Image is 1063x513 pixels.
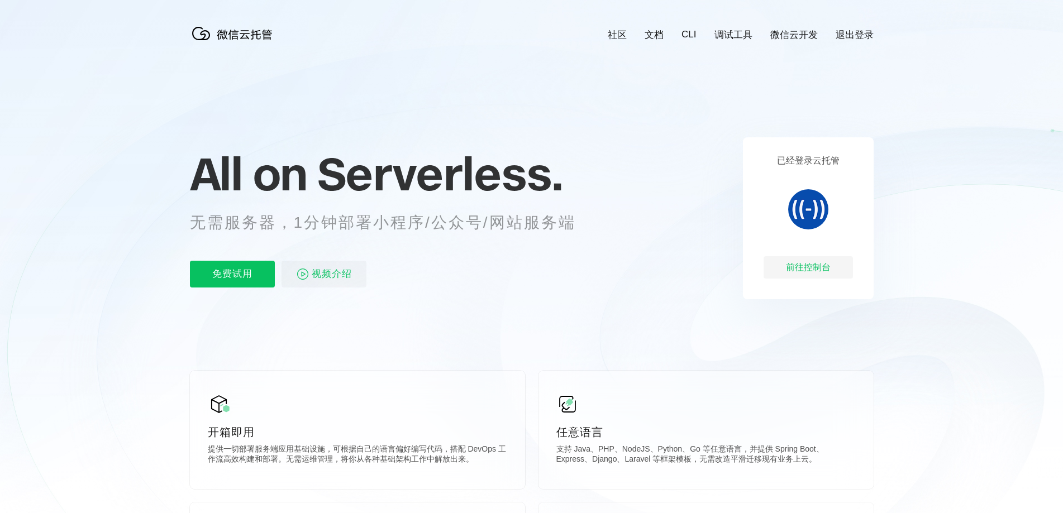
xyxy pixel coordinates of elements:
a: 退出登录 [836,28,874,41]
img: video_play.svg [296,267,309,281]
p: 任意语言 [556,424,856,440]
a: 微信云开发 [770,28,818,41]
p: 提供一切部署服务端应用基础设施，可根据自己的语言偏好编写代码，搭配 DevOps 工作流高效构建和部署。无需运维管理，将你从各种基础架构工作中解放出来。 [208,444,507,467]
p: 无需服务器，1分钟部署小程序/公众号/网站服务端 [190,212,597,234]
p: 支持 Java、PHP、NodeJS、Python、Go 等任意语言，并提供 Spring Boot、Express、Django、Laravel 等框架模板，无需改造平滑迁移现有业务上云。 [556,444,856,467]
p: 开箱即用 [208,424,507,440]
img: 微信云托管 [190,22,279,45]
a: 微信云托管 [190,37,279,46]
span: 视频介绍 [312,261,352,287]
div: 前往控制台 [764,256,853,279]
p: 免费试用 [190,261,275,287]
span: All on [190,146,307,202]
a: CLI [681,29,696,40]
a: 社区 [608,28,627,41]
p: 已经登录云托管 [777,155,840,167]
a: 文档 [645,28,664,41]
span: Serverless. [317,146,563,202]
a: 调试工具 [714,28,752,41]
